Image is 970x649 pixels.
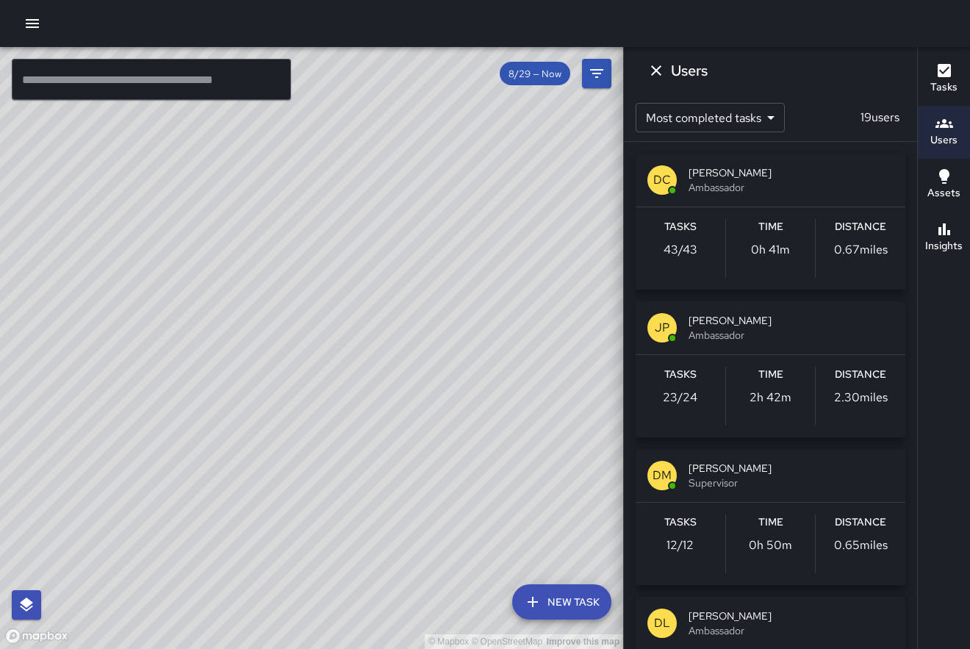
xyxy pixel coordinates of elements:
[689,165,894,180] span: [PERSON_NAME]
[653,171,671,189] p: DC
[689,609,894,623] span: [PERSON_NAME]
[655,319,669,337] p: JP
[750,389,791,406] p: 2h 42m
[758,219,783,235] h6: Time
[664,219,697,235] h6: Tasks
[664,367,697,383] h6: Tasks
[653,467,672,484] p: DM
[689,461,894,476] span: [PERSON_NAME]
[918,53,970,106] button: Tasks
[835,219,886,235] h6: Distance
[930,79,958,96] h6: Tasks
[834,537,888,554] p: 0.65 miles
[689,476,894,490] span: Supervisor
[636,103,785,132] div: Most completed tasks
[664,241,697,259] p: 43 / 43
[636,449,905,585] button: DM[PERSON_NAME]SupervisorTasks12/12Time0h 50mDistance0.65miles
[582,59,611,88] button: Filters
[636,301,905,437] button: JP[PERSON_NAME]AmbassadorTasks23/24Time2h 42mDistance2.30miles
[689,328,894,343] span: Ambassador
[642,56,671,85] button: Dismiss
[667,537,694,554] p: 12 / 12
[918,159,970,212] button: Assets
[834,241,888,259] p: 0.67 miles
[758,367,783,383] h6: Time
[689,623,894,638] span: Ambassador
[918,106,970,159] button: Users
[689,180,894,195] span: Ambassador
[636,154,905,290] button: DC[PERSON_NAME]AmbassadorTasks43/43Time0h 41mDistance0.67miles
[835,367,886,383] h6: Distance
[930,132,958,148] h6: Users
[918,212,970,265] button: Insights
[664,514,697,531] h6: Tasks
[835,514,886,531] h6: Distance
[689,313,894,328] span: [PERSON_NAME]
[758,514,783,531] h6: Time
[663,389,697,406] p: 23 / 24
[512,584,611,620] button: New Task
[925,238,963,254] h6: Insights
[834,389,888,406] p: 2.30 miles
[654,614,670,632] p: DL
[855,109,905,126] p: 19 users
[671,59,708,82] h6: Users
[751,241,790,259] p: 0h 41m
[749,537,792,554] p: 0h 50m
[927,185,960,201] h6: Assets
[500,68,570,80] span: 8/29 — Now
